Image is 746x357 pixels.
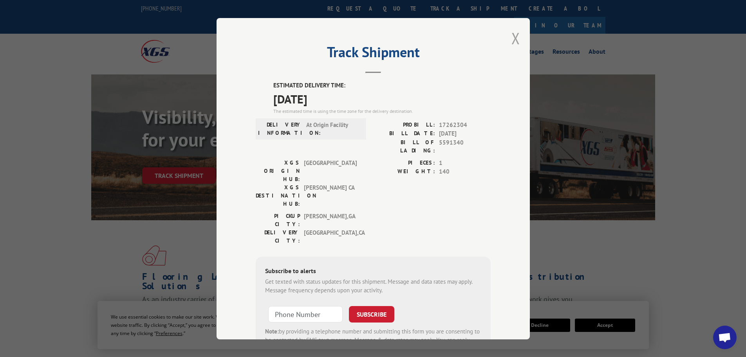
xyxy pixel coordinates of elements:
[439,138,491,154] span: 5591340
[304,183,357,208] span: [PERSON_NAME] CA
[256,183,300,208] label: XGS DESTINATION HUB:
[273,81,491,90] label: ESTIMATED DELIVERY TIME:
[373,138,435,154] label: BILL OF LADING:
[439,167,491,176] span: 140
[273,90,491,107] span: [DATE]
[256,228,300,245] label: DELIVERY CITY:
[373,167,435,176] label: WEIGHT:
[511,28,520,49] button: Close modal
[256,158,300,183] label: XGS ORIGIN HUB:
[306,120,359,137] span: At Origin Facility
[373,120,435,129] label: PROBILL:
[304,212,357,228] span: [PERSON_NAME] , GA
[265,277,481,295] div: Get texted with status updates for this shipment. Message and data rates may apply. Message frequ...
[304,158,357,183] span: [GEOGRAPHIC_DATA]
[256,212,300,228] label: PICKUP CITY:
[304,228,357,245] span: [GEOGRAPHIC_DATA] , CA
[713,326,737,349] div: Open chat
[349,306,394,322] button: SUBSCRIBE
[258,120,302,137] label: DELIVERY INFORMATION:
[265,327,279,335] strong: Note:
[439,158,491,167] span: 1
[273,107,491,114] div: The estimated time is using the time zone for the delivery destination.
[373,158,435,167] label: PIECES:
[439,129,491,138] span: [DATE]
[265,266,481,277] div: Subscribe to alerts
[265,327,481,353] div: by providing a telephone number and submitting this form you are consenting to be contacted by SM...
[256,47,491,62] h2: Track Shipment
[373,129,435,138] label: BILL DATE:
[268,306,343,322] input: Phone Number
[439,120,491,129] span: 17262304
